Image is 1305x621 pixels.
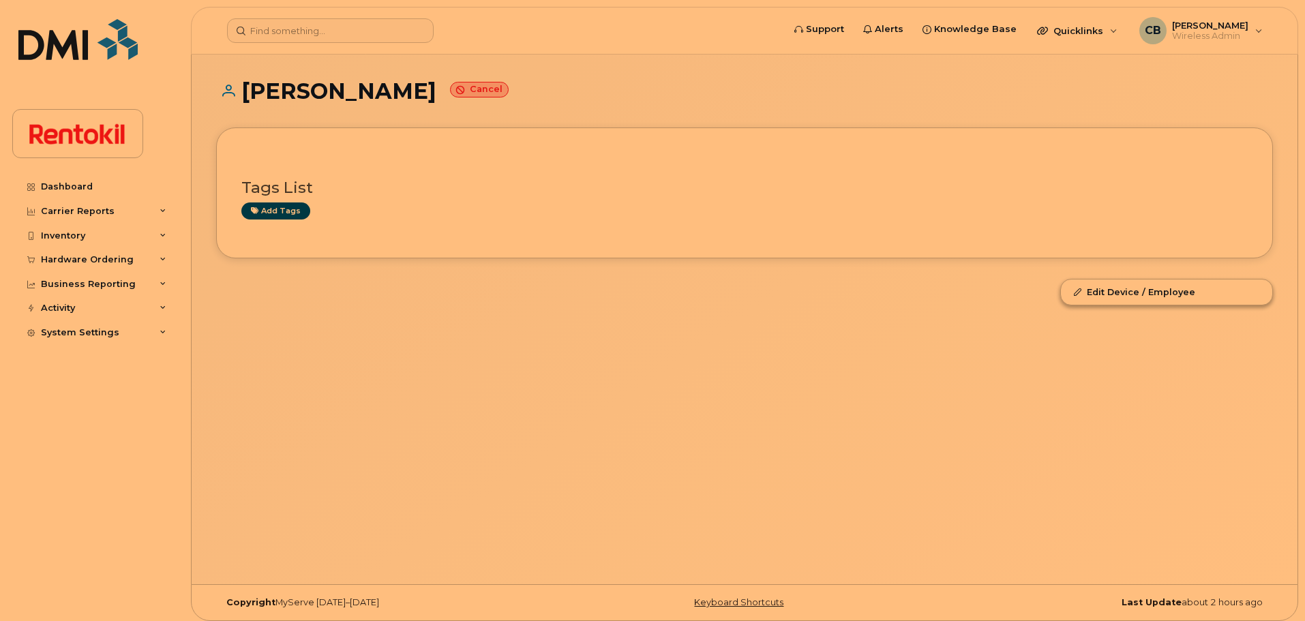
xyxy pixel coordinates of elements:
div: MyServe [DATE]–[DATE] [216,597,569,608]
small: Cancel [450,82,509,97]
a: Add tags [241,202,310,219]
a: Edit Device / Employee [1061,279,1272,304]
strong: Last Update [1122,597,1182,607]
h1: [PERSON_NAME] [216,79,1273,103]
h3: Tags List [241,179,1248,196]
div: about 2 hours ago [920,597,1273,608]
strong: Copyright [226,597,275,607]
a: Keyboard Shortcuts [694,597,783,607]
